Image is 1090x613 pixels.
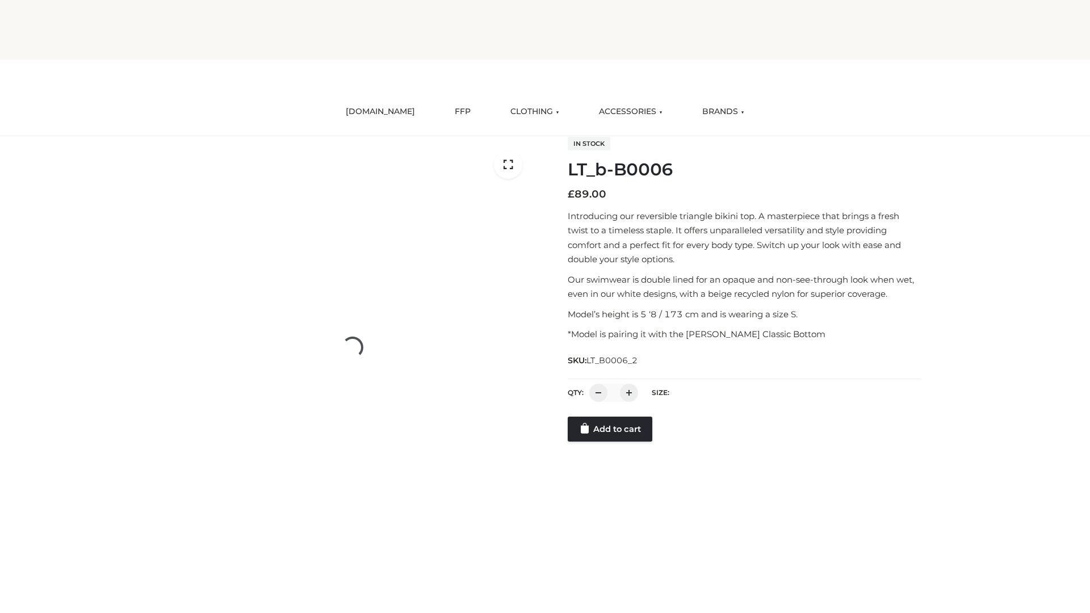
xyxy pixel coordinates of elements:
p: Introducing our reversible triangle bikini top. A masterpiece that brings a fresh twist to a time... [568,209,921,267]
p: Model’s height is 5 ‘8 / 173 cm and is wearing a size S. [568,307,921,322]
a: ACCESSORIES [590,99,671,124]
label: Size: [652,388,669,397]
a: CLOTHING [502,99,568,124]
p: Our swimwear is double lined for an opaque and non-see-through look when wet, even in our white d... [568,272,921,301]
span: In stock [568,137,610,150]
span: LT_B0006_2 [586,355,638,366]
label: QTY: [568,388,584,397]
p: *Model is pairing it with the [PERSON_NAME] Classic Bottom [568,327,921,342]
span: SKU: [568,354,639,367]
bdi: 89.00 [568,188,606,200]
a: Add to cart [568,417,652,442]
a: BRANDS [694,99,753,124]
span: £ [568,188,575,200]
h1: LT_b-B0006 [568,159,921,180]
a: FFP [446,99,479,124]
a: [DOMAIN_NAME] [337,99,424,124]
